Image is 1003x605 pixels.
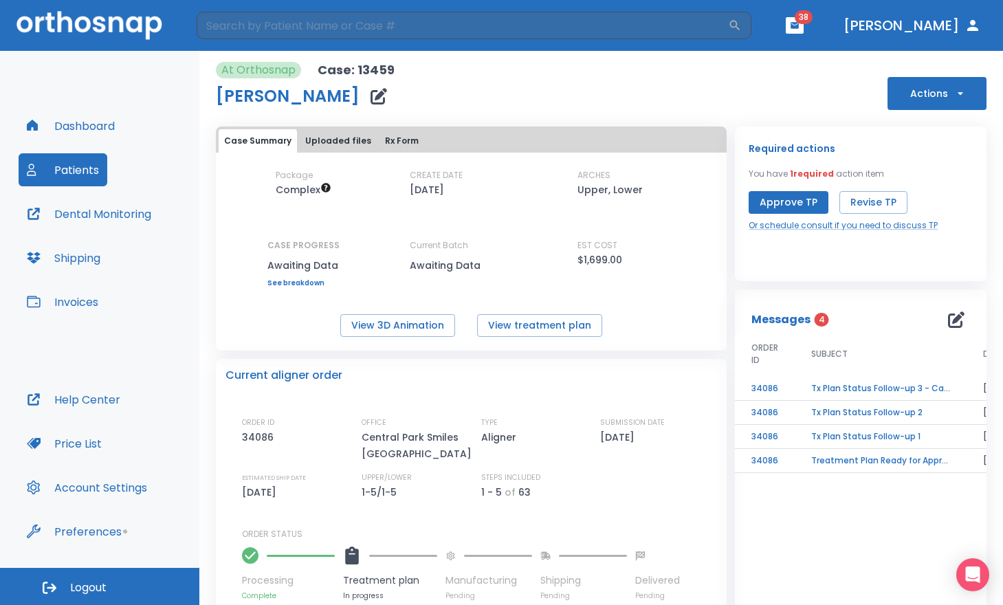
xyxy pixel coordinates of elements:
p: Upper, Lower [577,181,643,198]
p: UPPER/LOWER [362,472,412,484]
p: Manufacturing [445,573,532,588]
p: Processing [242,573,335,588]
a: Or schedule consult if you need to discuss TP [749,219,938,232]
button: Price List [19,427,110,460]
p: Delivered [635,573,680,588]
td: 34086 [735,425,795,449]
td: Treatment Plan Ready for Approval! [795,449,967,473]
p: Awaiting Data [267,257,340,274]
button: Rx Form [379,129,424,153]
p: ORDER STATUS [242,528,717,540]
span: Up to 50 Steps (100 aligners) [276,183,331,197]
p: ESTIMATED SHIP DATE [242,472,306,484]
p: [DATE] [242,484,281,500]
p: Awaiting Data [410,257,533,274]
p: EST COST [577,239,617,252]
span: ORDER ID [751,342,778,366]
p: [DATE] [600,429,639,445]
div: Open Intercom Messenger [956,558,989,591]
p: You have action item [749,168,884,180]
div: Tooltip anchor [119,525,131,538]
h1: [PERSON_NAME] [216,88,360,104]
p: ARCHES [577,169,610,181]
span: 4 [815,313,829,327]
button: Preferences [19,515,130,548]
td: 34086 [735,377,795,401]
button: Actions [888,77,987,110]
p: Pending [540,591,627,601]
span: 38 [795,10,813,24]
p: At Orthosnap [221,62,296,78]
p: Shipping [540,573,627,588]
p: CREATE DATE [410,169,463,181]
p: Case: 13459 [318,62,395,78]
button: Approve TP [749,191,828,214]
button: Uploaded files [300,129,377,153]
p: ORDER ID [242,417,274,429]
td: Tx Plan Status Follow-up 2 [795,401,967,425]
p: In progress [343,591,437,601]
p: 63 [518,484,531,500]
p: Package [276,169,313,181]
td: Tx Plan Status Follow-up 3 - Case on hold [795,377,967,401]
p: $1,699.00 [577,252,622,268]
p: [DATE] [410,181,444,198]
p: Messages [751,311,811,328]
p: Pending [635,591,680,601]
button: Dashboard [19,109,123,142]
td: 34086 [735,449,795,473]
p: Complete [242,591,335,601]
p: Central Park Smiles [GEOGRAPHIC_DATA] [362,429,478,462]
p: Current aligner order [225,367,342,384]
p: 1-5/1-5 [362,484,401,500]
input: Search by Patient Name or Case # [197,12,728,39]
p: SUBMISSION DATE [600,417,665,429]
td: Tx Plan Status Follow-up 1 [795,425,967,449]
button: [PERSON_NAME] [838,13,987,38]
p: Treatment plan [343,573,437,588]
p: Pending [445,591,532,601]
button: Patients [19,153,107,186]
button: Shipping [19,241,109,274]
p: CASE PROGRESS [267,239,340,252]
span: Logout [70,580,107,595]
p: Current Batch [410,239,533,252]
button: Dental Monitoring [19,197,159,230]
p: TYPE [481,417,498,429]
button: Revise TP [839,191,907,214]
div: tabs [219,129,724,153]
span: SUBJECT [811,348,848,360]
button: Account Settings [19,471,155,504]
button: Case Summary [219,129,297,153]
p: Required actions [749,140,835,157]
span: 1 required [790,168,834,179]
button: View 3D Animation [340,314,455,337]
p: of [505,484,516,500]
p: Aligner [481,429,521,445]
a: See breakdown [267,279,340,287]
p: 1 - 5 [481,484,502,500]
button: View treatment plan [477,314,602,337]
p: 34086 [242,429,278,445]
p: OFFICE [362,417,386,429]
img: Orthosnap [16,11,162,39]
button: Invoices [19,285,107,318]
td: 34086 [735,401,795,425]
p: STEPS INCLUDED [481,472,540,484]
button: Help Center [19,383,129,416]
